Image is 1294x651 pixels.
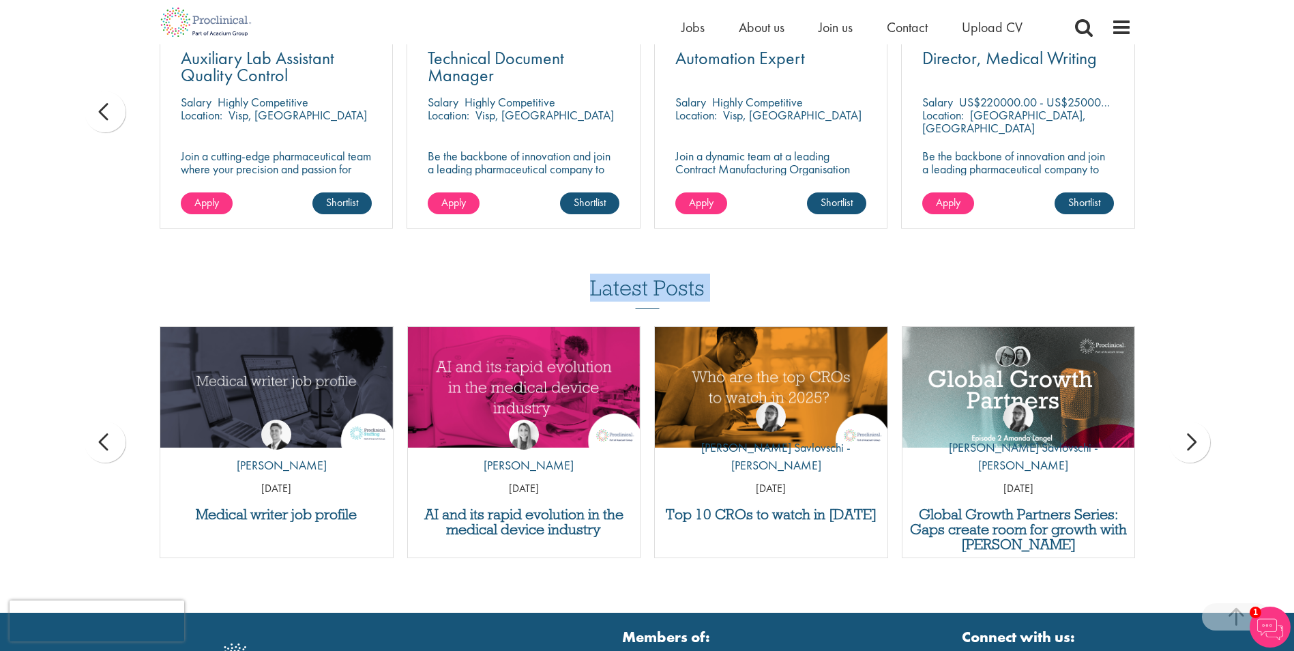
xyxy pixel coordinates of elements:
[218,94,308,110] p: Highly Competitive
[689,195,714,209] span: Apply
[936,195,960,209] span: Apply
[1250,607,1291,648] img: Chatbot
[675,192,727,214] a: Apply
[1003,402,1033,432] img: Theodora Savlovschi - Wicks
[428,46,564,87] span: Technical Document Manager
[922,192,974,214] a: Apply
[655,327,887,448] a: Link to a post
[441,195,466,209] span: Apply
[1169,422,1210,463] div: next
[181,192,233,214] a: Apply
[902,402,1135,480] a: Theodora Savlovschi - Wicks [PERSON_NAME] Savlovschi - [PERSON_NAME]
[819,18,853,36] a: Join us
[465,94,555,110] p: Highly Competitive
[85,91,126,132] div: prev
[675,46,805,70] span: Automation Expert
[435,626,898,648] strong: Members of:
[560,192,619,214] a: Shortlist
[1055,192,1114,214] a: Shortlist
[160,327,393,448] a: Link to a post
[902,481,1135,497] p: [DATE]
[887,18,928,36] a: Contact
[962,626,1078,648] strong: Connect with us:
[226,420,327,481] a: George Watson [PERSON_NAME]
[85,422,126,463] div: prev
[662,507,881,522] a: Top 10 CROs to watch in [DATE]
[10,601,184,641] iframe: reCAPTCHA
[675,107,717,123] span: Location:
[902,439,1135,474] p: [PERSON_NAME] Savlovschi - [PERSON_NAME]
[160,327,393,448] img: Medical writer job profile
[160,481,393,497] p: [DATE]
[428,107,469,123] span: Location:
[408,327,641,448] img: AI and Its Impact on the Medical Device Industry | Proclinical
[655,402,887,480] a: Theodora Savlovschi - Wicks [PERSON_NAME] Savlovschi - [PERSON_NAME]
[739,18,784,36] a: About us
[959,94,1176,110] p: US$220000.00 - US$250000.00 per annum
[922,94,953,110] span: Salary
[167,507,386,522] a: Medical writer job profile
[756,402,786,432] img: Theodora Savlovschi - Wicks
[675,94,706,110] span: Salary
[922,149,1114,201] p: Be the backbone of innovation and join a leading pharmaceutical company to help keep life-changin...
[675,149,867,214] p: Join a dynamic team at a leading Contract Manufacturing Organisation (CMO) and contribute to grou...
[312,192,372,214] a: Shortlist
[1250,607,1261,618] span: 1
[473,420,574,481] a: Hannah Burke [PERSON_NAME]
[428,94,458,110] span: Salary
[962,18,1023,36] a: Upload CV
[428,192,480,214] a: Apply
[181,46,334,87] span: Auxiliary Lab Assistant Quality Control
[181,50,372,84] a: Auxiliary Lab Assistant Quality Control
[509,420,539,450] img: Hannah Burke
[909,507,1128,552] a: Global Growth Partners Series: Gaps create room for growth with [PERSON_NAME]
[229,107,367,123] p: Visp, [GEOGRAPHIC_DATA]
[922,107,1086,136] p: [GEOGRAPHIC_DATA], [GEOGRAPHIC_DATA]
[408,327,641,448] a: Link to a post
[681,18,705,36] a: Jobs
[181,149,372,201] p: Join a cutting-edge pharmaceutical team where your precision and passion for quality will help sh...
[655,327,887,448] img: Top 10 CROs 2025 | Proclinical
[655,439,887,474] p: [PERSON_NAME] Savlovschi - [PERSON_NAME]
[475,107,614,123] p: Visp, [GEOGRAPHIC_DATA]
[181,107,222,123] span: Location:
[590,276,705,309] h3: Latest Posts
[181,94,211,110] span: Salary
[922,50,1114,67] a: Director, Medical Writing
[902,327,1135,448] a: Link to a post
[428,149,619,201] p: Be the backbone of innovation and join a leading pharmaceutical company to help keep life-changin...
[723,107,862,123] p: Visp, [GEOGRAPHIC_DATA]
[655,481,887,497] p: [DATE]
[473,457,574,474] p: [PERSON_NAME]
[712,94,803,110] p: Highly Competitive
[922,107,964,123] span: Location:
[428,50,619,84] a: Technical Document Manager
[675,50,867,67] a: Automation Expert
[922,46,1097,70] span: Director, Medical Writing
[226,457,327,474] p: [PERSON_NAME]
[408,481,641,497] p: [DATE]
[194,195,219,209] span: Apply
[807,192,866,214] a: Shortlist
[261,420,291,450] img: George Watson
[415,507,634,537] a: AI and its rapid evolution in the medical device industry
